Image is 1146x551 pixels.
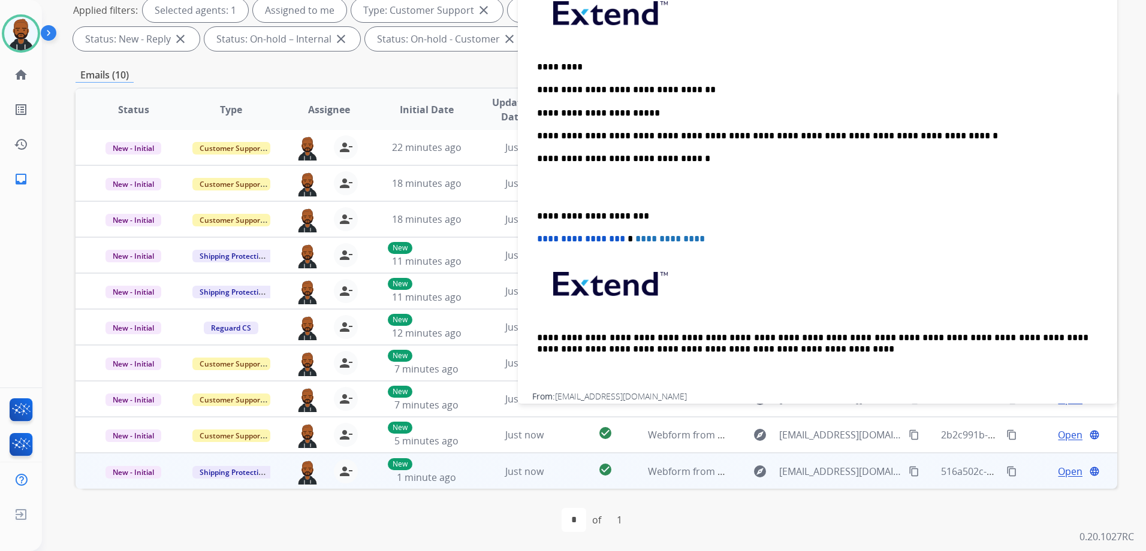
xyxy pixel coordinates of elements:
[339,212,353,226] mat-icon: person_remove
[397,471,456,484] span: 1 minute ago
[477,3,491,17] mat-icon: close
[192,358,270,370] span: Customer Support
[339,284,353,298] mat-icon: person_remove
[295,315,319,340] img: agent-avatar
[14,172,28,186] mat-icon: inbox
[105,142,161,155] span: New - Initial
[909,466,919,477] mat-icon: content_copy
[388,242,412,254] p: New
[388,422,412,434] p: New
[339,320,353,334] mat-icon: person_remove
[295,459,319,485] img: agent-avatar
[192,214,270,226] span: Customer Support
[295,423,319,448] img: agent-avatar
[392,326,462,340] span: 12 minutes ago
[505,177,544,190] span: Just now
[204,322,258,334] span: Reguard CS
[295,207,319,232] img: agent-avatar
[339,356,353,370] mat-icon: person_remove
[192,466,275,479] span: Shipping Protection
[14,102,28,117] mat-icon: list_alt
[753,464,767,479] mat-icon: explore
[295,135,319,161] img: agent-avatar
[400,102,454,117] span: Initial Date
[505,213,544,226] span: Just now
[105,250,161,262] span: New - Initial
[394,434,459,447] span: 5 minutes ago
[105,393,161,406] span: New - Initial
[753,428,767,442] mat-icon: explore
[334,32,348,46] mat-icon: close
[1079,529,1134,544] p: 0.20.1027RC
[779,464,902,479] span: [EMAIL_ADDRESS][DOMAIN_NAME]
[105,429,161,442] span: New - Initial
[1089,429,1100,440] mat-icon: language
[598,426,613,440] mat-icon: check_circle
[392,290,462,304] span: 11 minutes ago
[388,350,412,362] p: New
[105,178,161,190] span: New - Initial
[73,27,200,51] div: Status: New - Reply
[607,508,632,532] div: 1
[105,286,161,298] span: New - Initial
[505,320,544,334] span: Just now
[505,392,544,405] span: Just now
[339,392,353,406] mat-icon: person_remove
[14,68,28,82] mat-icon: home
[388,278,412,290] p: New
[295,351,319,376] img: agent-avatar
[295,279,319,304] img: agent-avatar
[388,314,412,326] p: New
[555,390,687,402] span: [EMAIL_ADDRESS][DOMAIN_NAME]
[502,32,517,46] mat-icon: close
[192,429,270,442] span: Customer Support
[4,17,38,50] img: avatar
[598,462,613,477] mat-icon: check_circle
[394,398,459,411] span: 7 minutes ago
[941,465,1123,478] span: 516a502c-7858-4f60-86e7-8069264991eb
[648,465,919,478] span: Webform from [EMAIL_ADDRESS][DOMAIN_NAME] on [DATE]
[365,27,529,51] div: Status: On-hold - Customer
[339,428,353,442] mat-icon: person_remove
[394,362,459,376] span: 7 minutes ago
[339,248,353,262] mat-icon: person_remove
[392,255,462,268] span: 11 minutes ago
[392,141,462,154] span: 22 minutes ago
[505,465,544,478] span: Just now
[392,213,462,226] span: 18 minutes ago
[1058,464,1082,479] span: Open
[1089,466,1100,477] mat-icon: language
[14,137,28,152] mat-icon: history
[192,286,275,298] span: Shipping Protection
[941,428,1124,441] span: 2b2c991b-36fe-4cd4-98b2-964553591c17
[392,177,462,190] span: 18 minutes ago
[505,284,544,298] span: Just now
[505,356,544,370] span: Just now
[648,428,919,441] span: Webform from [EMAIL_ADDRESS][DOMAIN_NAME] on [DATE]
[105,214,161,226] span: New - Initial
[105,358,161,370] span: New - Initial
[339,140,353,155] mat-icon: person_remove
[592,513,601,527] div: of
[295,387,319,412] img: agent-avatar
[388,386,412,398] p: New
[192,142,270,155] span: Customer Support
[192,250,275,262] span: Shipping Protection
[505,249,544,262] span: Just now
[105,322,161,334] span: New - Initial
[1058,428,1082,442] span: Open
[220,102,242,117] span: Type
[339,176,353,190] mat-icon: person_remove
[76,68,134,83] p: Emails (10)
[192,393,270,406] span: Customer Support
[1006,429,1017,440] mat-icon: content_copy
[204,27,360,51] div: Status: On-hold – Internal
[173,32,188,46] mat-icon: close
[485,95,539,124] span: Updated Date
[73,3,138,17] p: Applied filters:
[118,102,149,117] span: Status
[339,464,353,479] mat-icon: person_remove
[295,171,319,196] img: agent-avatar
[779,428,902,442] span: [EMAIL_ADDRESS][DOMAIN_NAME]
[1006,466,1017,477] mat-icon: content_copy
